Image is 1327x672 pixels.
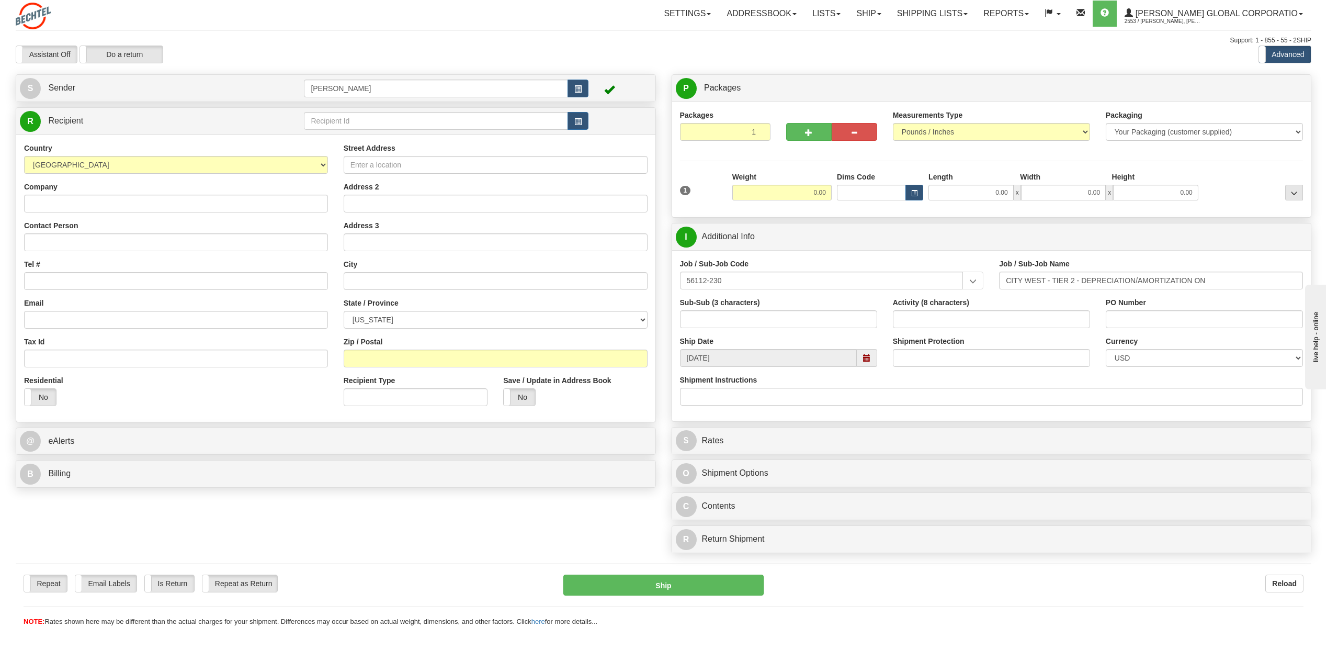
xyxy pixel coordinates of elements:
label: Job / Sub-Job Code [680,259,748,269]
label: Tel # [24,259,40,270]
input: Please select [680,272,963,289]
a: R Recipient [20,110,273,132]
img: logo2553.jpg [16,3,51,29]
span: S [20,78,41,99]
button: Reload [1265,575,1303,592]
b: Reload [1272,579,1297,588]
label: Assistant Off [16,46,77,63]
label: Job / Sub-Job Name [999,259,1070,269]
span: O [676,463,697,484]
span: 1 [680,186,691,195]
a: Lists [804,1,848,27]
div: ... [1285,185,1303,200]
span: x [1106,185,1113,200]
label: Height [1112,172,1135,182]
label: Do a return [80,46,163,63]
a: Addressbook [719,1,804,27]
span: Recipient [48,116,83,125]
label: Zip / Postal [344,337,383,347]
label: Email Labels [75,575,137,592]
label: Street Address [344,143,395,153]
span: x [1014,185,1021,200]
button: Ship [563,575,764,596]
a: B Billing [20,463,652,485]
span: $ [676,430,697,451]
label: Tax Id [24,337,44,347]
label: Repeat as Return [202,575,277,592]
label: Country [24,143,52,153]
a: P Packages [676,77,1308,99]
a: here [531,618,545,625]
span: Billing [48,469,71,478]
a: CContents [676,496,1308,517]
a: Reports [976,1,1037,27]
label: Measurements Type [893,110,963,120]
span: C [676,496,697,517]
label: Ship Date [680,336,714,346]
input: Sender Id [304,80,568,97]
input: Recipient Id [304,112,568,130]
label: Address 3 [344,220,379,231]
label: Shipment Protection [893,336,965,346]
span: [PERSON_NAME] Global Corporatio [1133,9,1298,18]
label: Shipment Instructions [680,375,757,385]
a: IAdditional Info [676,226,1308,248]
a: Shipping lists [889,1,976,27]
label: Sub-Sub (3 characters) [680,297,760,308]
span: 2553 / [PERSON_NAME], [PERSON_NAME] [1125,16,1203,27]
span: Sender [48,83,75,92]
span: R [20,111,41,132]
label: Address 2 [344,182,379,192]
label: Save / Update in Address Book [503,375,611,386]
a: Ship [848,1,889,27]
a: $Rates [676,430,1308,452]
span: NOTE: [24,618,44,625]
a: RReturn Shipment [676,529,1308,550]
label: Length [928,172,953,182]
label: Weight [732,172,756,182]
a: [PERSON_NAME] Global Corporatio 2553 / [PERSON_NAME], [PERSON_NAME] [1117,1,1311,27]
label: Email [24,298,43,308]
span: @ [20,431,41,452]
label: Packages [680,110,714,120]
div: live help - online [8,9,97,17]
label: Repeat [24,575,67,592]
span: Packages [704,83,741,92]
a: OShipment Options [676,463,1308,484]
label: Residential [24,375,63,386]
span: P [676,78,697,99]
span: eAlerts [48,436,74,445]
label: Contact Person [24,220,78,231]
a: @ eAlerts [20,431,652,452]
a: Settings [656,1,719,27]
span: R [676,529,697,550]
span: I [676,227,697,248]
label: City [344,259,357,270]
a: S Sender [20,77,304,99]
label: Advanced [1259,46,1311,63]
label: PO Number [1106,297,1146,308]
label: Is Return [145,575,194,592]
label: No [25,389,56,406]
span: B [20,464,41,485]
label: Dims Code [837,172,875,182]
iframe: chat widget [1303,283,1326,389]
label: Currency [1106,336,1138,346]
label: Packaging [1106,110,1142,120]
div: Support: 1 - 855 - 55 - 2SHIP [16,36,1311,45]
input: Enter a location [344,156,648,174]
label: Company [24,182,58,192]
label: Recipient Type [344,375,395,386]
label: Width [1020,172,1040,182]
label: No [504,389,535,406]
label: State / Province [344,298,399,308]
div: Rates shown here may be different than the actual charges for your shipment. Differences may occu... [16,617,1311,627]
label: Activity (8 characters) [893,297,969,308]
